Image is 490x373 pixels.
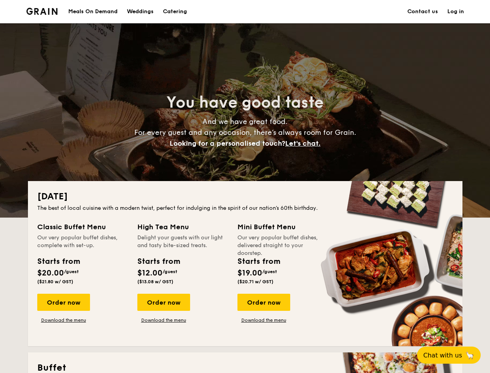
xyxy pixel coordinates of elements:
[237,317,290,323] a: Download the menu
[37,256,80,267] div: Starts from
[37,268,64,278] span: $20.00
[423,352,462,359] span: Chat with us
[137,268,163,278] span: $12.00
[37,190,453,203] h2: [DATE]
[237,221,328,232] div: Mini Buffet Menu
[134,117,356,148] span: And we have great food. For every guest and any occasion, there’s always room for Grain.
[37,317,90,323] a: Download the menu
[37,234,128,249] div: Our very popular buffet dishes, complete with set-up.
[166,93,324,112] span: You have good taste
[262,269,277,274] span: /guest
[137,294,190,311] div: Order now
[37,294,90,311] div: Order now
[37,221,128,232] div: Classic Buffet Menu
[137,221,228,232] div: High Tea Menu
[137,317,190,323] a: Download the menu
[163,269,177,274] span: /guest
[417,347,481,364] button: Chat with us🦙
[237,234,328,249] div: Our very popular buffet dishes, delivered straight to your doorstep.
[137,279,173,284] span: ($13.08 w/ GST)
[37,204,453,212] div: The best of local cuisine with a modern twist, perfect for indulging in the spirit of our nation’...
[237,256,280,267] div: Starts from
[237,294,290,311] div: Order now
[237,268,262,278] span: $19.00
[170,139,285,148] span: Looking for a personalised touch?
[237,279,274,284] span: ($20.71 w/ GST)
[26,8,58,15] a: Logotype
[26,8,58,15] img: Grain
[465,351,474,360] span: 🦙
[137,256,180,267] div: Starts from
[37,279,73,284] span: ($21.80 w/ GST)
[137,234,228,249] div: Delight your guests with our light and tasty bite-sized treats.
[64,269,79,274] span: /guest
[285,139,320,148] span: Let's chat.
